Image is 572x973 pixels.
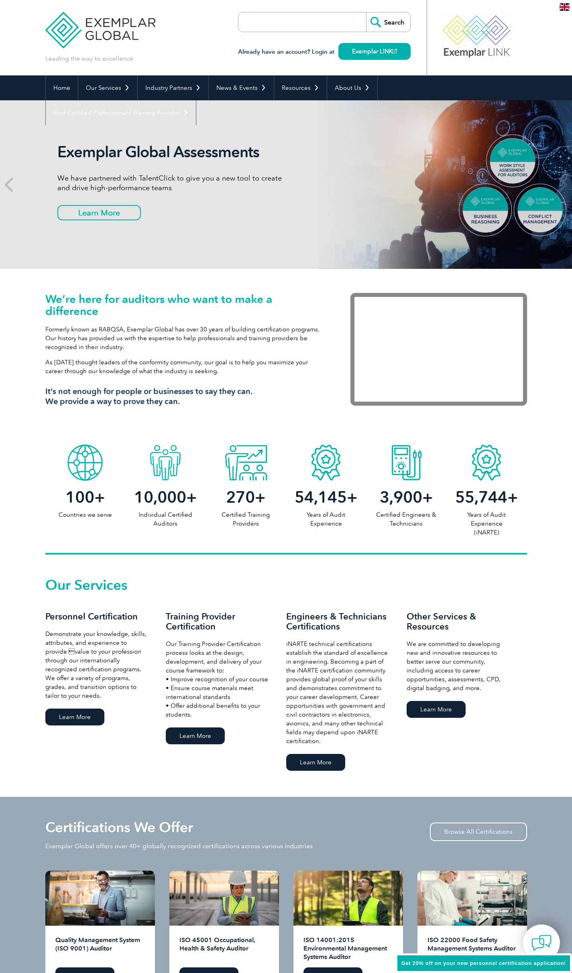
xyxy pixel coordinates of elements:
a: Learn More [407,701,466,718]
h2: Certifications We Offer [45,821,193,834]
span: 100 [65,488,94,507]
p: Years of Audit Experience (iNARTE) [446,510,527,537]
h2: + [45,491,126,504]
iframe: Exemplar Global: Working together to make a difference [350,293,527,406]
p: As [DATE] thought leaders of the conformity community, our goal is to help you maximize your care... [45,358,326,376]
p: Leading the way to excellence [45,54,133,63]
h1: We’re here for auditors who want to make a difference [45,293,326,317]
a: Resources [274,75,327,100]
h2: ISO 22000 Food Safety Management Systems Auditor [427,936,517,961]
h2: + [206,491,286,504]
a: Home [46,75,78,100]
h2: Our Services [45,579,527,591]
a: About Us [327,75,377,100]
input: Search [366,12,410,32]
span: 55,744 [455,488,507,507]
a: Learn More [45,709,104,725]
p: Countries we serve [45,510,126,519]
a: Find Certified Professional / Training Provider [46,100,196,125]
h3: Other Services & Resources [407,611,511,632]
a: Learn More [166,727,225,744]
p: Demonstrate your knowledge, skills, attributes, and experience to provide value to your professi... [45,630,150,700]
span: 270 [226,488,255,507]
h2: Exemplar Global Assessments [57,143,286,161]
p: Our Training Provider Certification process looks at the design, development, and delivery of you... [166,640,270,719]
p: Individual Certified Auditors [125,510,206,528]
a: Industry Partners [138,75,208,100]
h2: ISO 45001 Occupational, Health & Safety Auditor [179,936,269,961]
p: We are committed to developing new and innovative resources to better serve our community, includ... [407,640,511,693]
span: 3,900 [380,488,422,507]
span: 10,000 [134,488,186,507]
h3: Already have an account? Login at [238,47,411,57]
img: en [560,3,570,11]
p: Certified Training Providers [206,510,286,528]
h2: + [366,491,446,504]
h2: + [446,491,527,504]
a: Learn More [286,754,345,771]
a: Exemplar LINK [338,43,411,60]
img: open_square.png [393,49,397,53]
h2: + [125,491,206,504]
p: We have partnered with TalentClick to give you a new tool to create and drive high-performance teams [57,173,286,193]
p: Certified Engineers & Technicians [366,510,446,528]
h3: Engineers & Technicians Certifications [286,611,391,632]
p: iNARTE technical certifications establish the standard of excellence in engineering. Becoming a p... [286,640,391,745]
p: Years of Audit Experience [286,510,366,528]
a: Our Services [78,75,137,100]
a: News & Events [209,75,274,100]
span: Get 20% off on your new personnel certification application! [401,960,566,966]
h3: Personnel Certification [45,611,150,622]
img: contact-chat.png [531,933,552,953]
h3: It’s not enough for people or businesses to say they can. We provide a way to prove they can. [45,386,326,406]
p: Exemplar Global offers over 40+ globally recognized certifications across various industries [45,842,313,851]
h3: Training Provider Certification [166,611,270,632]
p: Formerly known as RABQSA, Exemplar Global has over 30 years of building certification programs. O... [45,325,326,351]
h2: Quality Management System (ISO 9001) Auditor [55,936,145,961]
span: 54,145 [295,488,347,507]
a: Browse All Certifications [430,823,527,841]
h2: ISO 14001:2015 Environmental Management Systems Auditor [303,936,393,961]
h2: + [286,491,366,504]
a: Learn More [57,205,141,220]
